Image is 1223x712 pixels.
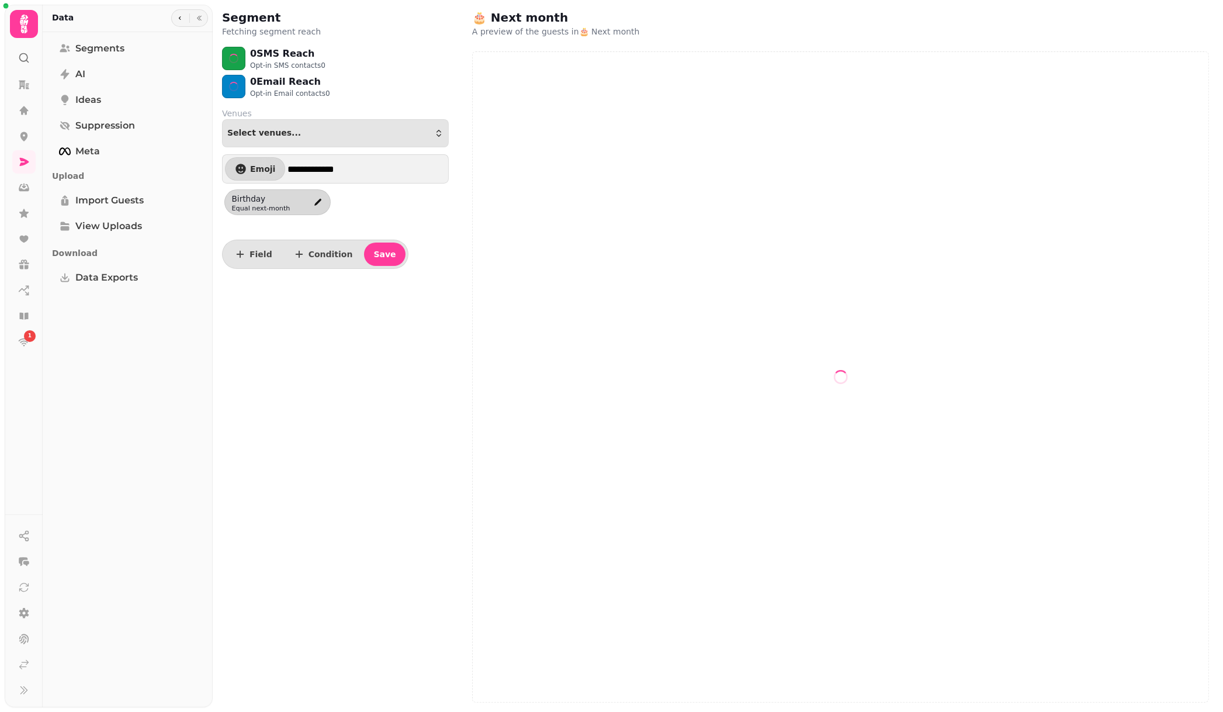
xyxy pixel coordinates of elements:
[75,193,144,208] span: Import Guests
[364,243,405,266] button: Save
[52,88,203,112] a: Ideas
[52,37,203,60] a: Segments
[250,89,330,98] p: Opt-in Email contacts 0
[222,108,449,119] label: Venues
[75,93,101,107] span: Ideas
[284,243,362,266] button: Condition
[227,129,301,138] span: Select venues...
[52,189,203,212] a: Import Guests
[75,119,135,133] span: Suppression
[52,215,203,238] a: View Uploads
[75,271,138,285] span: Data Exports
[308,193,328,212] button: edit
[52,165,203,186] p: Upload
[75,67,85,81] span: AI
[52,12,74,23] h2: Data
[225,243,282,266] button: Field
[309,250,353,258] span: Condition
[12,330,36,354] a: 1
[232,205,302,212] span: Equal next-month
[373,250,396,258] span: Save
[472,26,771,37] p: A preview of the guests in 🎂 Next month
[250,47,325,61] p: 0 SMS Reach
[52,114,203,137] a: Suppression
[222,9,321,26] h2: Segment
[52,140,203,163] a: Meta
[52,63,203,86] a: AI
[75,42,124,56] span: Segments
[250,61,325,70] p: Opt-in SMS contacts 0
[222,119,449,147] button: Select venues...
[472,9,697,26] h2: 🎂 Next month
[75,219,142,233] span: View Uploads
[222,26,321,37] p: Fetching segment reach
[250,165,275,173] span: Emoji
[225,157,285,181] button: Emoji
[52,266,203,289] a: Data Exports
[250,250,272,258] span: Field
[43,32,213,707] nav: Tabs
[52,243,203,264] p: Download
[75,144,100,158] span: Meta
[28,332,32,340] span: 1
[250,75,330,89] p: 0 Email Reach
[232,193,302,205] span: Birthday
